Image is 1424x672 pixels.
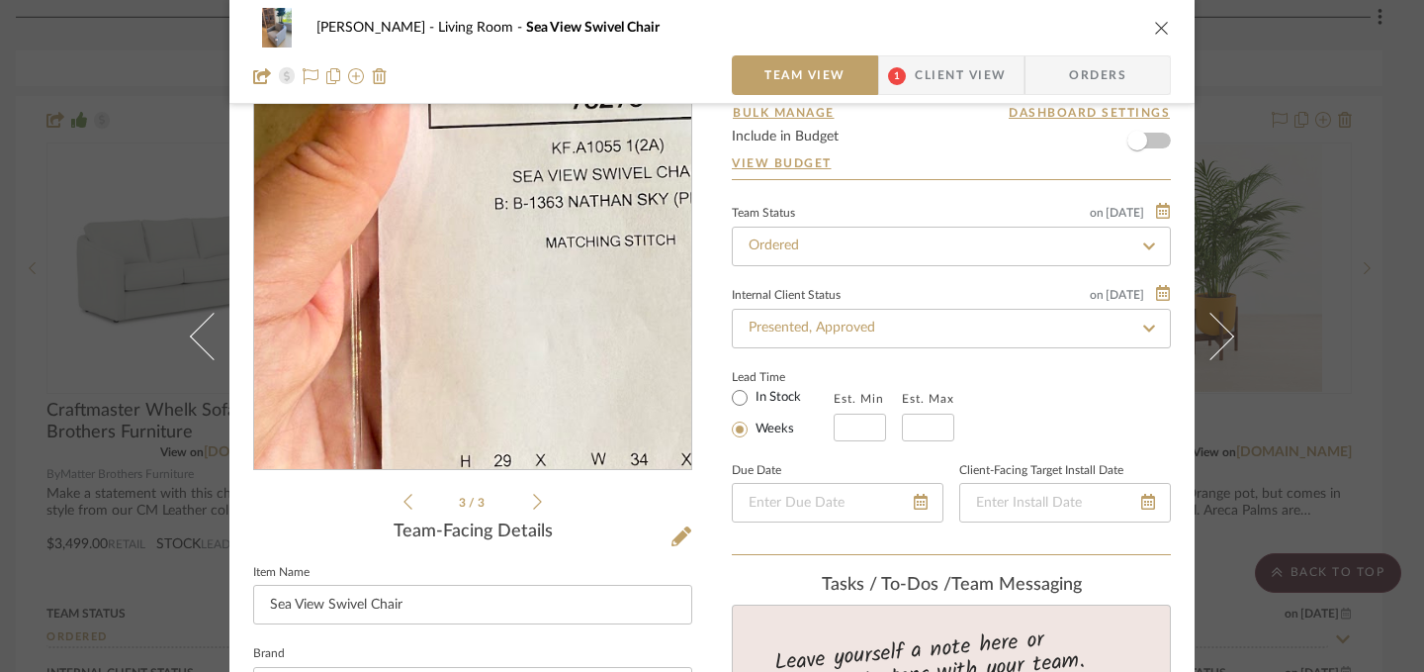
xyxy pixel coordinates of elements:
[888,67,906,85] span: 1
[732,209,795,219] div: Team Status
[732,386,834,441] mat-radio-group: Select item type
[438,21,526,35] span: Living Room
[1104,288,1146,302] span: [DATE]
[1104,206,1146,220] span: [DATE]
[834,392,884,406] label: Est. Min
[253,522,692,543] div: Team-Facing Details
[1047,55,1148,95] span: Orders
[459,497,469,509] span: 3
[902,392,954,406] label: Est. Max
[253,649,285,659] label: Brand
[732,291,841,301] div: Internal Client Status
[732,104,836,122] button: Bulk Manage
[1153,19,1171,37] button: close
[752,389,801,407] label: In Stock
[1008,104,1171,122] button: Dashboard Settings
[254,41,691,470] div: 2
[372,68,388,84] img: Remove from project
[752,421,794,438] label: Weeks
[253,585,692,624] input: Enter Item Name
[732,368,834,386] label: Lead Time
[732,309,1171,348] input: Type to Search…
[959,466,1123,476] label: Client-Facing Target Install Date
[478,497,488,509] span: 3
[253,8,301,48] img: ce942ad7-10ea-4efd-88d8-603a89c8ad8b_48x40.jpg
[316,21,438,35] span: [PERSON_NAME]
[764,55,845,95] span: Team View
[1090,289,1104,301] span: on
[311,41,633,470] img: ae22bc47-2c7d-48ef-abcc-212487ce50e0_436x436.jpg
[959,483,1171,523] input: Enter Install Date
[732,466,781,476] label: Due Date
[822,576,951,594] span: Tasks / To-Dos /
[732,155,1171,171] a: View Budget
[469,497,478,509] span: /
[732,575,1171,597] div: team Messaging
[253,568,310,578] label: Item Name
[915,55,1006,95] span: Client View
[732,227,1171,266] input: Type to Search…
[1090,207,1104,219] span: on
[732,483,943,523] input: Enter Due Date
[526,21,660,35] span: Sea View Swivel Chair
